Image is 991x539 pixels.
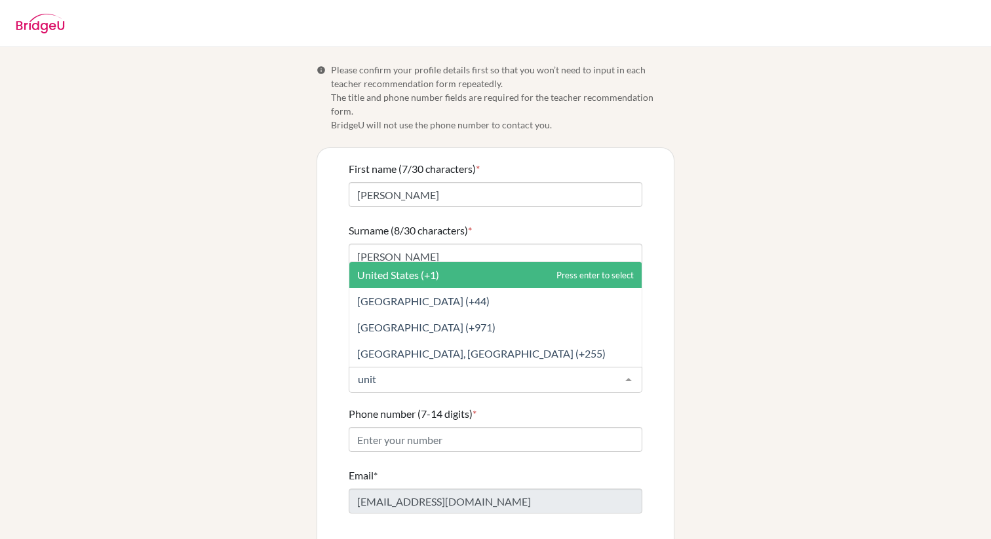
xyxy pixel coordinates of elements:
[349,161,480,177] label: First name (7/30 characters)
[355,373,615,386] input: Select a code
[16,14,65,33] img: BridgeU logo
[331,63,674,132] span: Please confirm your profile details first so that you won’t need to input in each teacher recomme...
[317,65,326,75] span: Info
[357,269,439,281] span: United States (+1)
[349,244,642,269] input: Enter your surname
[349,406,476,422] label: Phone number (7-14 digits)
[357,321,496,333] span: [GEOGRAPHIC_DATA] (+971)
[357,347,606,360] span: [GEOGRAPHIC_DATA], [GEOGRAPHIC_DATA] (+255)
[349,223,472,238] label: Surname (8/30 characters)
[349,468,378,483] label: Email*
[349,427,642,452] input: Enter your number
[357,295,490,307] span: [GEOGRAPHIC_DATA] (+44)
[349,182,642,207] input: Enter your first name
